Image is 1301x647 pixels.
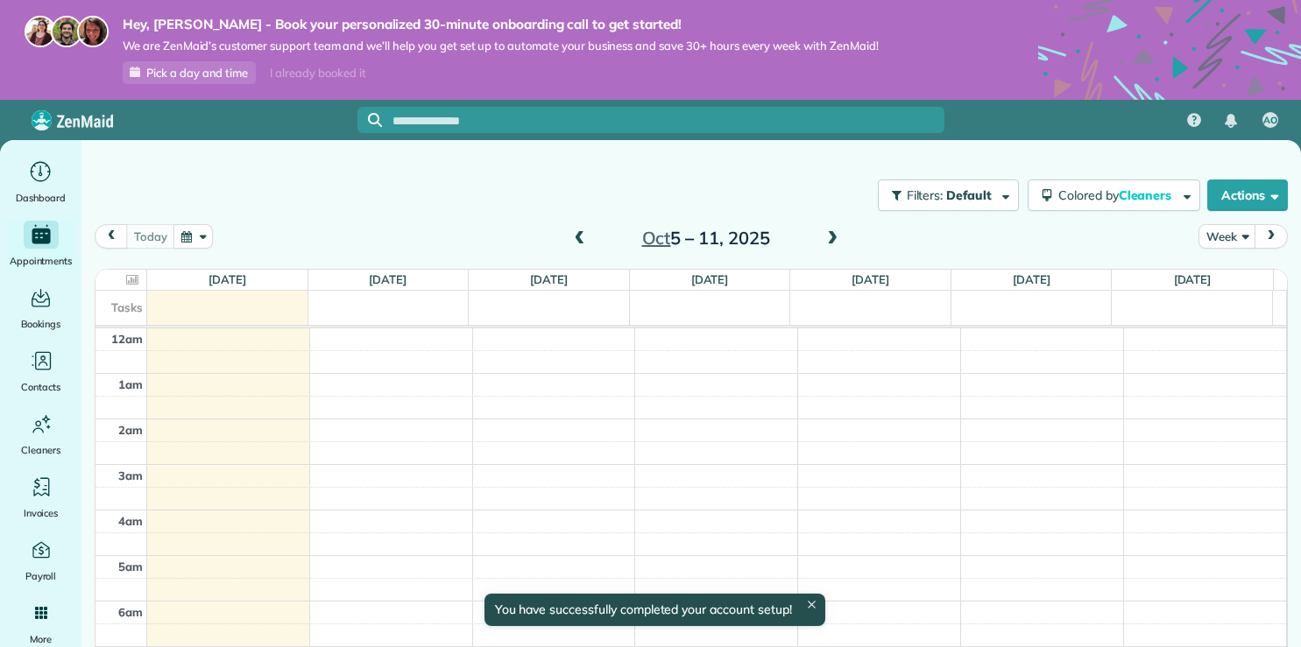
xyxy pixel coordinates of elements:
strong: Hey, [PERSON_NAME] - Book your personalized 30-minute onboarding call to get started! [123,16,879,33]
button: Actions [1207,179,1288,211]
span: 12am [111,332,143,346]
span: 4am [118,514,143,528]
a: Filters: Default [869,179,1019,211]
button: Week [1198,224,1255,248]
a: Cleaners [7,410,74,459]
span: We are ZenMaid’s customer support team and we’ll help you get set up to automate your business an... [123,39,879,53]
span: Pick a day and time [146,66,248,80]
a: Appointments [7,221,74,270]
span: 3am [118,468,143,482]
svg: Focus search [368,113,382,127]
a: [DATE] [691,272,729,286]
span: Dashboard [16,189,66,207]
div: I already booked it [259,62,376,84]
span: 6am [118,605,143,619]
button: Colored byCleaners [1028,179,1200,211]
span: Filters: [907,187,944,203]
span: Appointments [10,252,73,270]
span: Invoices [24,504,59,522]
span: Colored by [1058,187,1177,203]
h2: 5 – 11, 2025 [597,229,816,248]
a: [DATE] [852,272,889,286]
img: jorge-587dff0eeaa6aab1f244e6dc62b8924c3b6ad411094392a53c71c6c4a576187d.jpg [51,16,82,47]
span: Payroll [25,567,57,585]
div: You have successfully completed your account setup! [484,594,824,626]
a: [DATE] [530,272,568,286]
nav: Main [1173,100,1301,140]
span: 1am [118,377,143,391]
span: Tasks [111,300,143,314]
span: 5am [118,559,143,573]
div: Notifications [1213,102,1249,140]
span: Cleaners [21,441,60,459]
span: 2am [118,423,143,437]
button: today [126,224,174,248]
a: Payroll [7,536,74,585]
button: next [1255,224,1288,248]
a: Pick a day and time [123,61,256,84]
img: maria-72a9807cf96188c08ef61303f053569d2e2a8a1cde33d635c8a3ac13582a053d.jpg [25,16,56,47]
a: [DATE] [1013,272,1050,286]
button: Filters: Default [878,179,1019,211]
a: [DATE] [369,272,407,286]
a: Bookings [7,284,74,333]
span: Cleaners [1119,187,1175,203]
img: michelle-19f622bdf1676172e81f8f8fba1fb50e276960ebfe0243fe18214015130c80e4.jpg [77,16,109,47]
a: Dashboard [7,158,74,207]
span: Bookings [21,315,61,333]
a: Contacts [7,347,74,396]
span: AO [1263,114,1277,128]
a: Invoices [7,473,74,522]
a: [DATE] [1174,272,1212,286]
button: prev [95,224,128,248]
span: Contacts [21,378,60,396]
span: Oct [642,227,671,249]
span: Default [946,187,993,203]
a: [DATE] [209,272,246,286]
button: Focus search [357,113,382,127]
